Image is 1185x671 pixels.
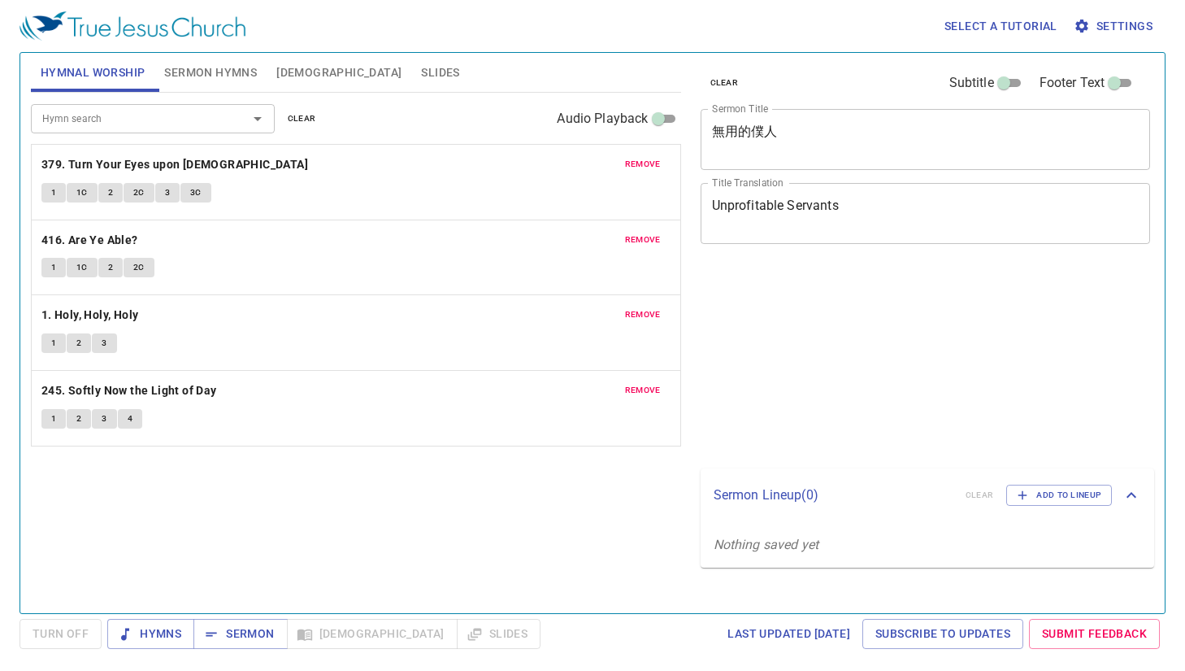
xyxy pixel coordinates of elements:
span: Last updated [DATE] [727,624,850,644]
b: 245. Softly Now the Light of Day [41,381,217,401]
button: Add to Lineup [1006,485,1112,506]
span: Subtitle [949,73,994,93]
span: [DEMOGRAPHIC_DATA] [276,63,402,83]
span: Footer Text [1040,73,1105,93]
span: 2C [133,260,145,275]
span: remove [625,307,661,322]
img: True Jesus Church [20,11,245,41]
iframe: from-child [694,261,1062,463]
button: Settings [1070,11,1159,41]
button: 1 [41,183,66,203]
span: Select a tutorial [944,16,1057,37]
span: remove [625,233,661,247]
button: 416. Are Ye Able? [41,230,141,251]
button: remove [615,381,671,400]
b: 1. Holy, Holy, Holy [41,305,139,325]
span: clear [288,111,316,126]
a: Subscribe to Updates [862,619,1023,649]
span: 1 [51,412,56,426]
button: Select a tutorial [938,11,1064,41]
i: Nothing saved yet [714,537,819,552]
p: Sermon Lineup ( 0 ) [714,486,953,505]
span: remove [625,383,661,398]
span: Subscribe to Updates [875,624,1010,644]
button: 2 [67,409,91,429]
span: 2C [133,185,145,200]
span: 3C [190,185,202,200]
span: 3 [165,185,170,200]
button: 3C [180,183,211,203]
button: 3 [155,183,180,203]
span: 2 [108,260,113,275]
a: Last updated [DATE] [721,619,857,649]
button: clear [701,73,749,93]
button: 3 [92,333,116,353]
button: 1C [67,183,98,203]
button: Open [246,107,269,130]
div: Sermon Lineup(0)clearAdd to Lineup [701,468,1155,522]
span: 1C [76,185,88,200]
span: 1 [51,336,56,351]
a: Submit Feedback [1029,619,1160,649]
span: remove [625,157,661,172]
span: 1C [76,260,88,275]
span: 3 [102,336,106,351]
span: Slides [421,63,459,83]
button: remove [615,155,671,174]
textarea: Unprofitable Servants [712,198,1139,229]
button: 4 [118,409,142,429]
span: Hymnal Worship [41,63,145,83]
button: 1 [41,409,66,429]
button: Hymns [107,619,194,649]
span: 2 [108,185,113,200]
b: 379. Turn Your Eyes upon [DEMOGRAPHIC_DATA] [41,155,308,175]
span: Submit Feedback [1042,624,1147,644]
span: 2 [76,336,81,351]
button: 2 [98,183,123,203]
span: 2 [76,412,81,426]
span: clear [710,76,739,90]
span: 3 [102,412,106,426]
span: 1 [51,260,56,275]
button: 2C [124,183,154,203]
span: Audio Playback [557,109,648,129]
span: Hymns [120,624,181,644]
textarea: 無用的僕人 [712,124,1139,155]
button: remove [615,305,671,325]
button: 2C [124,258,154,277]
button: 245. Softly Now the Light of Day [41,381,219,401]
b: 416. Are Ye Able? [41,230,138,251]
button: clear [278,109,326,129]
button: 379. Turn Your Eyes upon [DEMOGRAPHIC_DATA] [41,155,311,175]
button: 1 [41,258,66,277]
button: 1C [67,258,98,277]
span: 1 [51,185,56,200]
button: 1. Holy, Holy, Holy [41,305,141,325]
span: Settings [1077,16,1152,37]
span: 4 [128,412,132,426]
button: remove [615,230,671,250]
button: 2 [67,333,91,353]
button: 2 [98,258,123,277]
span: Sermon Hymns [164,63,257,83]
span: Sermon [206,624,274,644]
span: Add to Lineup [1017,488,1101,503]
button: Sermon [193,619,287,649]
button: 3 [92,409,116,429]
button: 1 [41,333,66,353]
